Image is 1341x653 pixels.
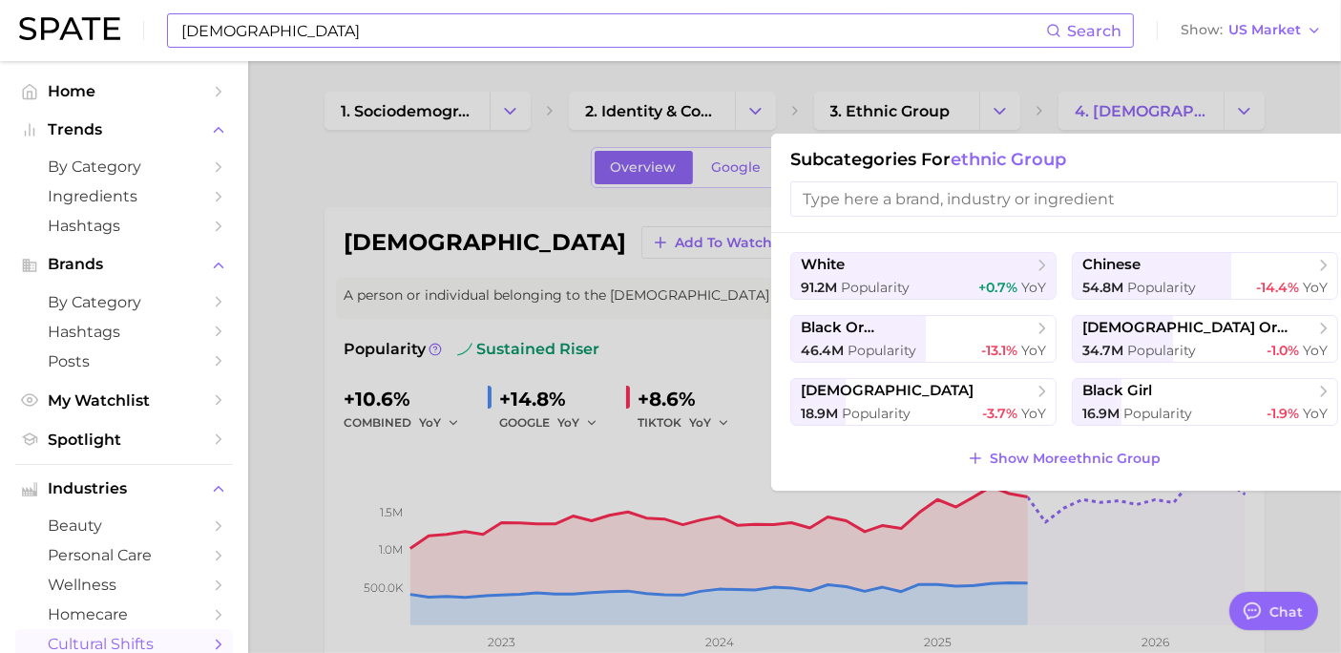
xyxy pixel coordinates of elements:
[1181,25,1223,35] span: Show
[48,82,200,100] span: Home
[15,425,233,454] a: Spotlight
[1267,342,1299,359] span: -1.0%
[48,187,200,205] span: Ingredients
[15,600,233,629] a: homecare
[842,405,911,422] span: Popularity
[1082,382,1152,400] span: black girl
[1303,342,1328,359] span: YoY
[790,252,1057,300] button: white91.2m Popularity+0.7% YoY
[48,121,200,138] span: Trends
[48,256,200,273] span: Brands
[790,181,1338,217] input: Type here a brand, industry or ingredient
[15,540,233,570] a: personal care
[1082,319,1314,337] span: [DEMOGRAPHIC_DATA] or [DEMOGRAPHIC_DATA]
[801,319,1033,337] span: black or [DEMOGRAPHIC_DATA]
[801,342,844,359] span: 46.4m
[48,293,200,311] span: by Category
[48,323,200,341] span: Hashtags
[48,480,200,497] span: Industries
[15,152,233,181] a: by Category
[1072,315,1338,363] button: [DEMOGRAPHIC_DATA] or [DEMOGRAPHIC_DATA]34.7m Popularity-1.0% YoY
[179,14,1046,47] input: Search here for a brand, industry, or ingredient
[15,76,233,106] a: Home
[1082,279,1123,296] span: 54.8m
[981,342,1017,359] span: -13.1%
[1123,405,1192,422] span: Popularity
[15,386,233,415] a: My Watchlist
[1176,18,1327,43] button: ShowUS Market
[15,287,233,317] a: by Category
[48,158,200,176] span: by Category
[48,217,200,235] span: Hashtags
[1072,378,1338,426] button: black girl16.9m Popularity-1.9% YoY
[1072,252,1338,300] button: chinese54.8m Popularity-14.4% YoY
[1303,279,1328,296] span: YoY
[15,211,233,241] a: Hashtags
[1303,405,1328,422] span: YoY
[48,605,200,623] span: homecare
[48,516,200,535] span: beauty
[15,317,233,347] a: Hashtags
[48,635,200,653] span: cultural shifts
[801,256,845,274] span: white
[951,149,1066,170] span: ethnic group
[48,431,200,449] span: Spotlight
[48,546,200,564] span: personal care
[790,149,1338,170] h1: Subcategories for
[1082,405,1120,422] span: 16.9m
[15,250,233,279] button: Brands
[19,17,120,40] img: SPATE
[1021,279,1046,296] span: YoY
[801,405,838,422] span: 18.9m
[1256,279,1299,296] span: -14.4%
[848,342,916,359] span: Popularity
[1021,342,1046,359] span: YoY
[1127,279,1196,296] span: Popularity
[15,116,233,144] button: Trends
[15,570,233,600] a: wellness
[790,378,1057,426] button: [DEMOGRAPHIC_DATA]18.9m Popularity-3.7% YoY
[48,576,200,594] span: wellness
[1127,342,1196,359] span: Popularity
[15,511,233,540] a: beauty
[15,474,233,503] button: Industries
[1067,22,1121,40] span: Search
[801,279,837,296] span: 91.2m
[982,405,1017,422] span: -3.7%
[1082,256,1141,274] span: chinese
[962,445,1165,472] button: Show Moreethnic group
[15,347,233,376] a: Posts
[1267,405,1299,422] span: -1.9%
[1021,405,1046,422] span: YoY
[841,279,910,296] span: Popularity
[978,279,1017,296] span: +0.7%
[48,352,200,370] span: Posts
[801,382,974,400] span: [DEMOGRAPHIC_DATA]
[790,315,1057,363] button: black or [DEMOGRAPHIC_DATA]46.4m Popularity-13.1% YoY
[1082,342,1123,359] span: 34.7m
[1228,25,1301,35] span: US Market
[15,181,233,211] a: Ingredients
[990,451,1161,467] span: Show More ethnic group
[48,391,200,410] span: My Watchlist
